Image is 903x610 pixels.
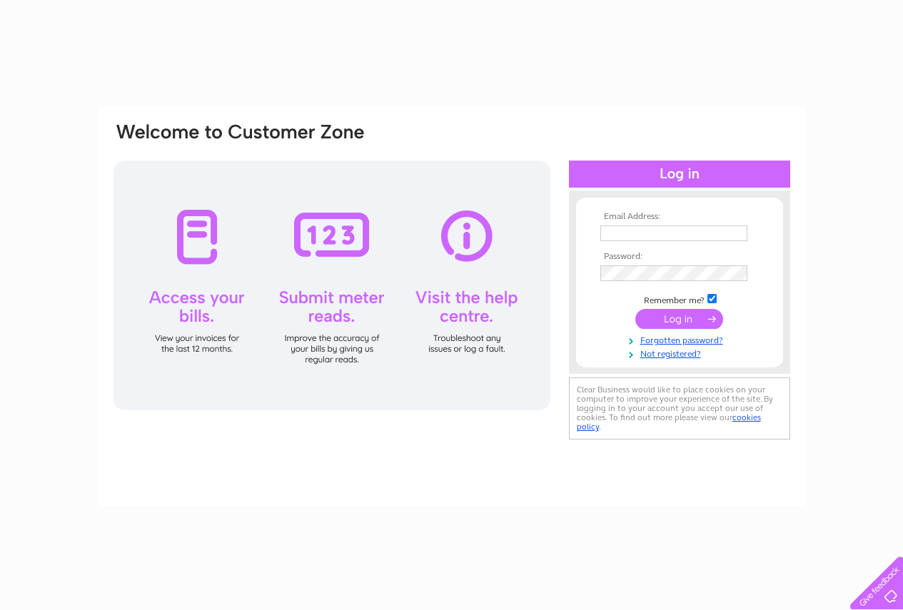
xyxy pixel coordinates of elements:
[577,412,761,432] a: cookies policy
[635,309,723,329] input: Submit
[569,377,790,439] div: Clear Business would like to place cookies on your computer to improve your experience of the sit...
[597,292,762,306] td: Remember me?
[597,212,762,222] th: Email Address:
[600,332,762,346] a: Forgotten password?
[600,346,762,360] a: Not registered?
[597,252,762,262] th: Password:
